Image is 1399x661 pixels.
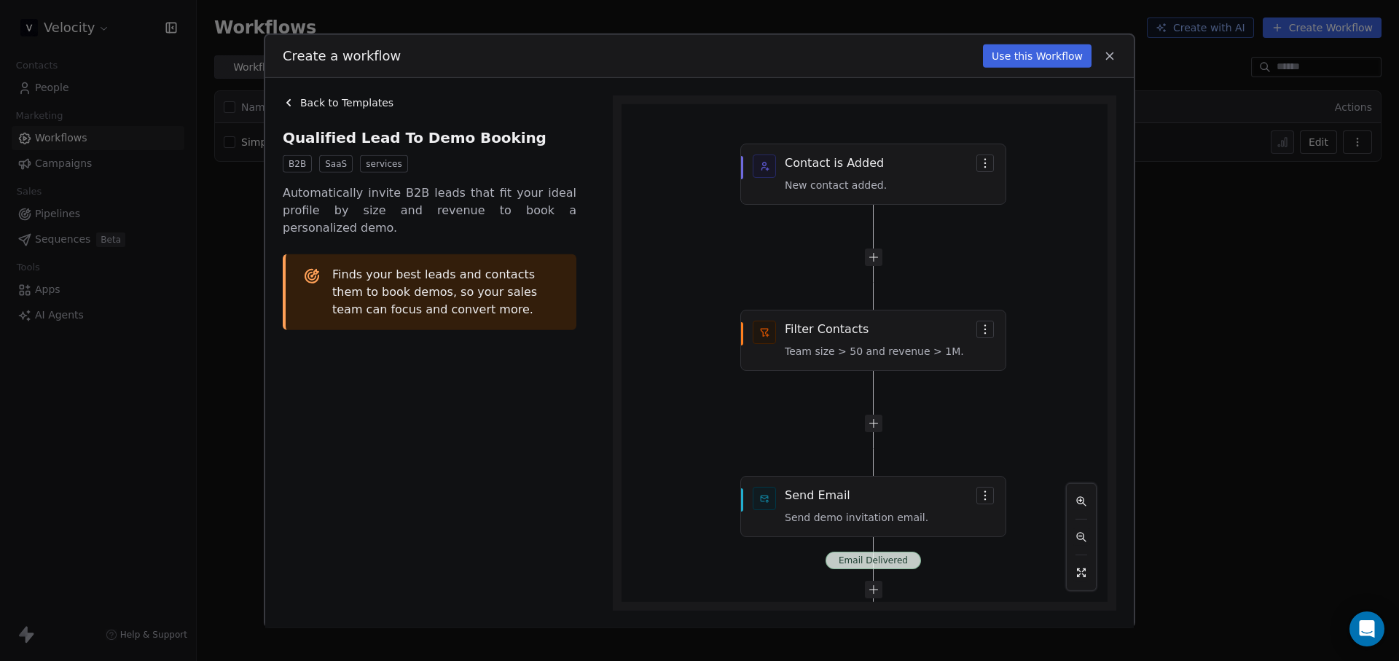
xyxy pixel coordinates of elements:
div: React Flow controls [1066,483,1097,591]
span: Back to Templates [300,95,393,109]
button: Use this Workflow [983,44,1092,67]
span: Qualified Lead To Demo Booking [283,127,585,147]
span: services [360,155,407,172]
span: B2B [283,155,312,172]
span: Automatically invite B2B leads that fit your ideal profile by size and revenue to book a personal... [283,184,576,236]
div: Open Intercom Messenger [1349,611,1384,646]
span: Finds your best leads and contacts them to book demos, so your sales team can focus and convert m... [332,265,559,318]
span: Create a workflow [283,46,401,65]
span: SaaS [319,155,353,172]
